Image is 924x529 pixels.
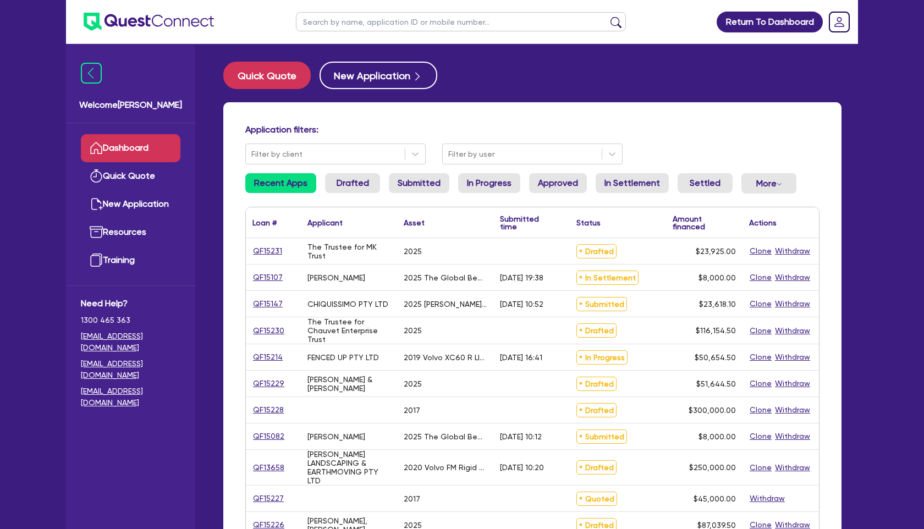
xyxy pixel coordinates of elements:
[81,297,180,310] span: Need Help?
[500,300,543,308] div: [DATE] 10:52
[576,297,627,311] span: Submitted
[404,379,422,388] div: 2025
[81,190,180,218] a: New Application
[404,463,487,472] div: 2020 Volvo FM Rigid Truck
[81,385,180,409] a: [EMAIL_ADDRESS][DOMAIN_NAME]
[696,379,736,388] span: $51,644.50
[529,173,587,193] a: Approved
[307,432,365,441] div: [PERSON_NAME]
[774,297,811,310] button: Withdraw
[81,358,180,381] a: [EMAIL_ADDRESS][DOMAIN_NAME]
[774,430,811,443] button: Withdraw
[576,244,617,258] span: Drafted
[325,173,380,193] a: Drafted
[223,62,320,89] a: Quick Quote
[749,430,772,443] button: Clone
[404,219,425,227] div: Asset
[774,351,811,363] button: Withdraw
[404,432,487,441] div: 2025 The Global Beauty Group MediLUX LED
[252,297,283,310] a: QF15147
[245,124,820,135] h4: Application filters:
[696,326,736,335] span: $116,154.50
[90,169,103,183] img: quick-quote
[252,430,285,443] a: QF15082
[90,254,103,267] img: training
[404,326,422,335] div: 2025
[245,173,316,193] a: Recent Apps
[694,494,736,503] span: $45,000.00
[320,62,437,89] button: New Application
[223,62,311,89] button: Quick Quote
[404,273,487,282] div: 2025 The Global Beauty Group MediLUX LED
[81,315,180,326] span: 1300 465 363
[307,317,391,344] div: The Trustee for Chauvet Enterprise Trust
[404,300,487,308] div: 2025 [PERSON_NAME] Platinum Plasma Pen and Apilus Senior 3G
[695,353,736,362] span: $50,654.50
[500,273,543,282] div: [DATE] 19:38
[576,271,639,285] span: In Settlement
[81,330,180,354] a: [EMAIL_ADDRESS][DOMAIN_NAME]
[749,324,772,337] button: Clone
[252,219,277,227] div: Loan #
[749,377,772,390] button: Clone
[252,245,283,257] a: QF15231
[576,403,617,417] span: Drafted
[576,323,617,338] span: Drafted
[774,377,811,390] button: Withdraw
[81,63,102,84] img: icon-menu-close
[296,12,626,31] input: Search by name, application ID or mobile number...
[81,218,180,246] a: Resources
[307,300,388,308] div: CHIQUISSIMO PTY LTD
[79,98,182,112] span: Welcome [PERSON_NAME]
[774,271,811,284] button: Withdraw
[500,432,542,441] div: [DATE] 10:12
[749,351,772,363] button: Clone
[696,247,736,256] span: $23,925.00
[404,247,422,256] div: 2025
[576,460,617,475] span: Drafted
[749,404,772,416] button: Clone
[404,353,487,362] div: 2019 Volvo XC60 R LIne
[252,351,283,363] a: QF15214
[81,246,180,274] a: Training
[825,8,854,36] a: Dropdown toggle
[774,404,811,416] button: Withdraw
[689,406,736,415] span: $300,000.00
[404,406,420,415] div: 2017
[576,219,601,227] div: Status
[678,173,733,193] a: Settled
[84,13,214,31] img: quest-connect-logo-blue
[307,450,391,485] div: [PERSON_NAME] LANDSCAPING & EARTHMOVING PTY LTD
[307,353,379,362] div: FENCED UP PTY LTD
[458,173,520,193] a: In Progress
[774,461,811,474] button: Withdraw
[90,197,103,211] img: new-application
[307,273,365,282] div: [PERSON_NAME]
[596,173,669,193] a: In Settlement
[500,353,542,362] div: [DATE] 16:41
[307,375,391,393] div: [PERSON_NAME] & [PERSON_NAME]
[252,271,283,284] a: QF15107
[389,173,449,193] a: Submitted
[500,215,553,230] div: Submitted time
[81,162,180,190] a: Quick Quote
[252,492,284,505] a: QF15227
[699,300,736,308] span: $23,618.10
[404,494,420,503] div: 2017
[749,271,772,284] button: Clone
[500,463,544,472] div: [DATE] 10:20
[252,324,285,337] a: QF15230
[774,245,811,257] button: Withdraw
[252,461,285,474] a: QF13658
[90,225,103,239] img: resources
[717,12,823,32] a: Return To Dashboard
[576,492,617,506] span: Quoted
[698,273,736,282] span: $8,000.00
[689,463,736,472] span: $250,000.00
[252,377,285,390] a: QF15229
[307,219,343,227] div: Applicant
[576,350,628,365] span: In Progress
[252,404,284,416] a: QF15228
[576,429,627,444] span: Submitted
